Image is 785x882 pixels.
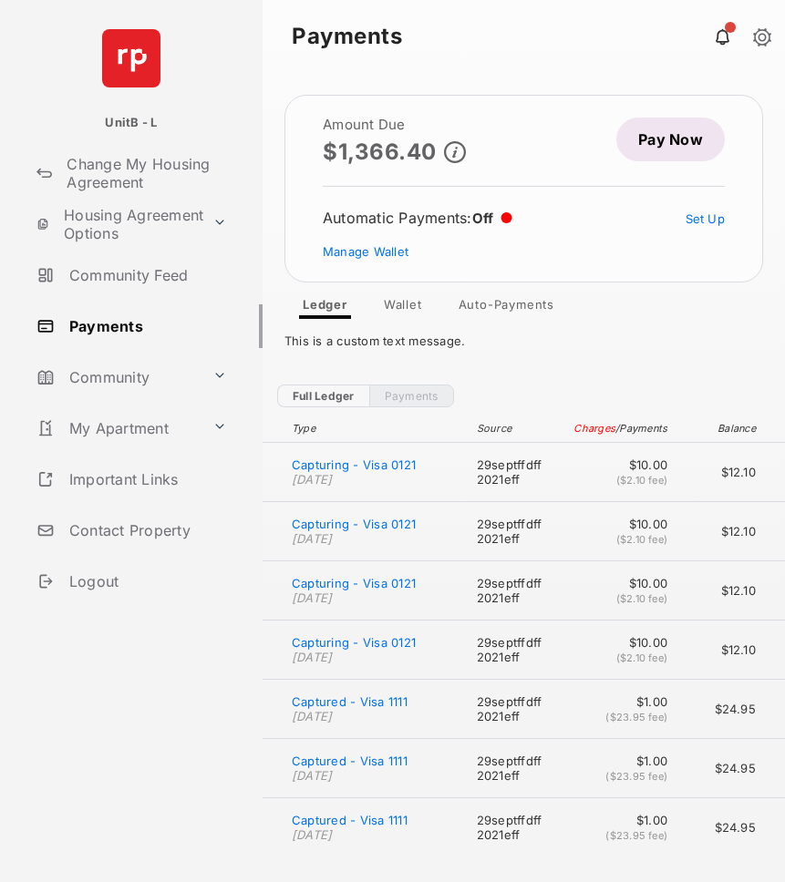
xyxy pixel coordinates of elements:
[468,502,565,561] td: 29septffdff 2021eff
[677,680,785,739] td: $24.95
[573,754,667,768] span: $1.00
[677,443,785,502] td: $12.10
[573,422,615,435] span: Charges
[292,709,459,723] em: [DATE]
[29,253,263,297] a: Community Feed
[323,118,466,132] h2: Amount Due
[677,620,785,680] td: $12.10
[292,754,408,768] span: Captured - Visa 1111
[573,694,667,709] span: $1.00
[288,297,362,319] a: Ledger
[369,297,437,319] a: Wallet
[615,422,667,435] span: / Payments
[29,202,205,246] a: Housing Agreement Options
[616,592,668,605] span: ($2.10 fee)
[605,770,667,783] span: ($23.95 fee)
[605,711,667,723] span: ($23.95 fee)
[29,151,263,195] a: Change My Housing Agreement
[468,620,565,680] td: 29septffdff 2021eff
[29,304,263,348] a: Payments
[616,474,668,487] span: ($2.10 fee)
[468,415,565,443] th: Source
[263,415,468,443] th: Type
[468,739,565,798] td: 29septffdff 2021eff
[468,798,565,857] td: 29septffdff 2021eff
[292,694,408,709] span: Captured - Visa 1111
[573,813,667,827] span: $1.00
[686,211,726,226] a: Set Up
[677,739,785,798] td: $24.95
[29,559,263,603] a: Logout
[292,26,756,47] strong: Payments
[292,827,459,842] em: [DATE]
[677,502,785,561] td: $12.10
[605,829,667,842] span: ($23.95 fee)
[292,472,459,487] em: [DATE]
[292,768,459,783] em: [DATE]
[102,29,160,87] img: svg+xml;base64,PHN2ZyB4bWxucz0iaHR0cDovL3d3dy53My5vcmcvMjAwMC9zdmciIHdpZHRoPSI2NCIgaGVpZ2h0PSI2NC...
[616,533,668,546] span: ($2.10 fee)
[677,561,785,620] td: $12.10
[677,415,785,443] th: Balance
[292,457,416,472] span: Capturing - Visa 0121
[29,508,263,552] a: Contact Property
[323,139,437,164] p: $1,366.40
[292,517,416,531] span: Capturing - Visa 0121
[29,355,205,399] a: Community
[292,590,459,605] em: [DATE]
[277,385,369,407] a: Full Ledger
[292,650,459,664] em: [DATE]
[29,457,234,501] a: Important Links
[573,517,667,531] span: $10.00
[292,813,408,827] span: Captured - Visa 1111
[323,209,512,227] div: Automatic Payments :
[573,635,667,650] span: $10.00
[468,561,565,620] td: 29septffdff 2021eff
[573,457,667,472] span: $10.00
[263,319,785,363] div: This is a custom text message.
[677,798,785,857] td: $24.95
[292,531,459,546] em: [DATE]
[369,385,454,407] a: Payments
[29,406,205,450] a: My Apartment
[444,297,569,319] a: Auto-Payments
[472,210,494,227] span: Off
[323,244,408,259] a: Manage Wallet
[616,651,668,664] span: ($2.10 fee)
[573,576,667,590] span: $10.00
[105,114,157,132] p: UnitB - L
[292,576,416,590] span: Capturing - Visa 0121
[468,443,565,502] td: 29septffdff 2021eff
[468,680,565,739] td: 29septffdff 2021eff
[292,635,416,650] span: Capturing - Visa 0121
